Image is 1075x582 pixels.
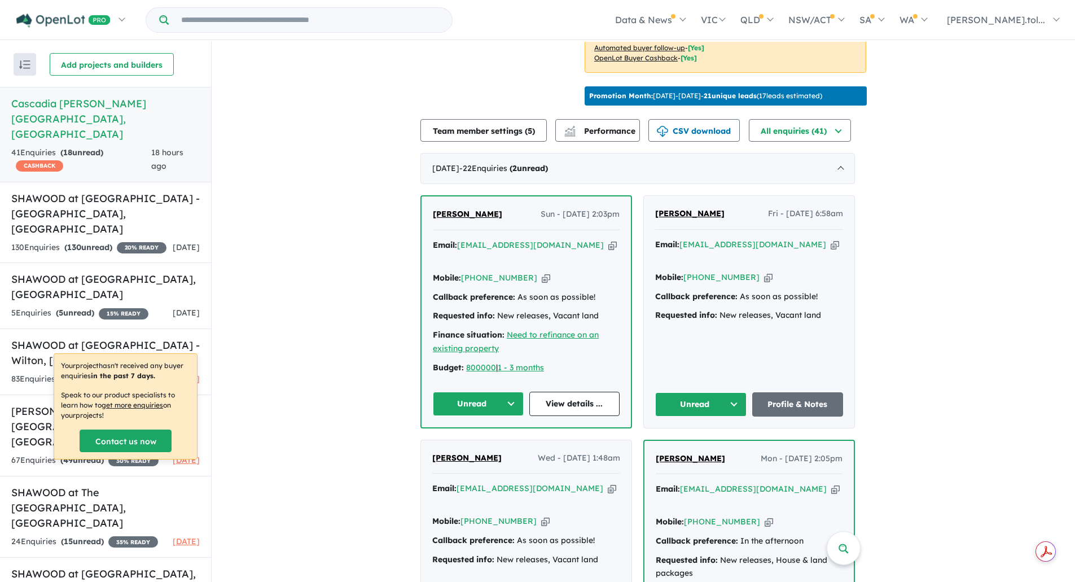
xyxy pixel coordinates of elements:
[432,453,502,463] span: [PERSON_NAME]
[749,119,851,142] button: All enquiries (41)
[656,536,738,546] strong: Callback preference:
[589,91,653,100] b: Promotion Month:
[173,455,200,465] span: [DATE]
[56,308,94,318] strong: ( unread)
[432,535,515,545] strong: Callback preference:
[108,455,159,466] span: 30 % READY
[61,390,190,421] p: Speak to our product specialists to learn how to on your projects !
[461,273,537,283] a: [PHONE_NUMBER]
[655,239,679,250] strong: Email:
[765,516,773,528] button: Copy
[11,146,151,173] div: 41 Enquir ies
[655,272,683,282] strong: Mobile:
[684,517,760,527] a: [PHONE_NUMBER]
[433,330,599,353] u: Need to refinance on an existing property
[11,485,200,531] h5: SHAWOOD at The [GEOGRAPHIC_DATA] , [GEOGRAPHIC_DATA]
[433,309,620,323] div: New releases, Vacant land
[768,207,843,221] span: Fri - [DATE] 6:58am
[655,290,843,304] div: As soon as possible!
[61,361,190,381] p: Your project hasn't received any buyer enquiries
[11,535,158,549] div: 24 Enquir ies
[498,362,544,373] u: 1 - 3 months
[433,310,495,321] strong: Requested info:
[656,517,684,527] strong: Mobile:
[555,119,640,142] button: Performance
[151,147,183,171] span: 18 hours ago
[433,362,464,373] strong: Budget:
[831,239,839,251] button: Copy
[63,455,73,465] span: 49
[656,555,718,565] strong: Requested info:
[50,53,174,76] button: Add projects and builders
[19,60,30,69] img: sort.svg
[655,309,843,322] div: New releases, Vacant land
[594,33,676,42] u: Social media retargeting
[656,484,680,494] strong: Email:
[420,153,855,185] div: [DATE]
[541,208,620,221] span: Sun - [DATE] 2:03pm
[102,401,163,409] u: get more enquiries
[512,163,517,173] span: 2
[433,392,524,416] button: Unread
[11,307,148,320] div: 5 Enquir ies
[947,14,1045,25] span: [PERSON_NAME].tol...
[420,119,547,142] button: Team member settings (5)
[656,453,725,463] span: [PERSON_NAME]
[655,392,747,417] button: Unread
[11,96,200,142] h5: Cascadia [PERSON_NAME][GEOGRAPHIC_DATA] , [GEOGRAPHIC_DATA]
[432,516,460,526] strong: Mobile:
[680,484,827,494] a: [EMAIL_ADDRESS][DOMAIN_NAME]
[173,536,200,546] span: [DATE]
[16,160,63,172] span: CASHBACK
[608,239,617,251] button: Copy
[528,126,532,136] span: 5
[657,126,668,137] img: download icon
[764,272,773,283] button: Copy
[11,373,153,386] div: 83 Enquir ies
[433,240,457,250] strong: Email:
[11,191,200,237] h5: SHAWOOD at [GEOGRAPHIC_DATA] - [GEOGRAPHIC_DATA] , [GEOGRAPHIC_DATA]
[432,534,620,548] div: As soon as possible!
[656,452,725,466] a: [PERSON_NAME]
[99,308,148,320] span: 15 % READY
[432,483,457,493] strong: Email:
[433,209,502,219] span: [PERSON_NAME]
[831,483,840,495] button: Copy
[589,91,822,101] p: [DATE] - [DATE] - ( 17 leads estimated)
[541,515,550,527] button: Copy
[656,535,843,548] div: In the afternoon
[459,163,548,173] span: - 22 Enquir ies
[655,310,717,320] strong: Requested info:
[108,536,158,548] span: 35 % READY
[457,483,603,493] a: [EMAIL_ADDRESS][DOMAIN_NAME]
[538,452,620,465] span: Wed - [DATE] 1:48am
[432,553,620,567] div: New releases, Vacant land
[681,54,697,62] span: [Yes]
[683,272,760,282] a: [PHONE_NUMBER]
[173,308,200,318] span: [DATE]
[117,242,166,253] span: 20 % READY
[594,54,678,62] u: OpenLot Buyer Cashback
[11,404,200,449] h5: [PERSON_NAME] Estates - [GEOGRAPHIC_DATA] , [GEOGRAPHIC_DATA]
[565,126,575,132] img: line-chart.svg
[60,147,103,157] strong: ( unread)
[11,338,200,368] h5: SHAWOOD at [GEOGRAPHIC_DATA] - Wilton , [GEOGRAPHIC_DATA]
[688,43,704,52] span: [Yes]
[433,273,461,283] strong: Mobile:
[761,452,843,466] span: Mon - [DATE] 2:05pm
[11,454,159,467] div: 67 Enquir ies
[466,362,496,373] u: 800000
[564,129,576,137] img: bar-chart.svg
[529,392,620,416] a: View details ...
[752,392,844,417] a: Profile & Notes
[655,207,725,221] a: [PERSON_NAME]
[648,119,740,142] button: CSV download
[608,483,616,495] button: Copy
[655,208,725,218] span: [PERSON_NAME]
[63,147,72,157] span: 18
[510,163,548,173] strong: ( unread)
[433,361,620,375] div: |
[433,291,620,304] div: As soon as possible!
[11,272,200,302] h5: SHAWOOD at [GEOGRAPHIC_DATA] , [GEOGRAPHIC_DATA]
[64,242,112,252] strong: ( unread)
